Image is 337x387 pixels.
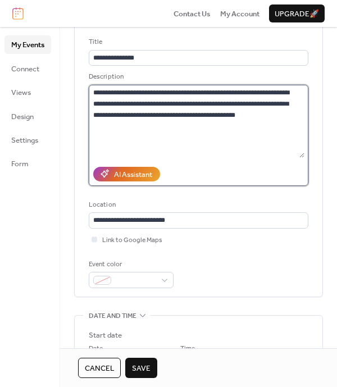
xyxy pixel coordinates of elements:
a: Form [4,154,51,172]
a: Settings [4,131,51,149]
span: Views [11,87,31,98]
div: Description [89,71,306,83]
span: My Account [220,8,259,20]
span: Date [89,343,103,354]
a: Design [4,107,51,125]
a: Views [4,83,51,101]
button: Upgrade🚀 [269,4,325,22]
div: Title [89,37,306,48]
a: Connect [4,60,51,78]
a: My Account [220,8,259,19]
span: My Events [11,39,44,51]
button: AI Assistant [93,167,160,181]
img: logo [12,7,24,20]
span: Link to Google Maps [102,235,162,246]
span: Save [132,363,151,374]
span: Settings [11,135,38,146]
span: Form [11,158,29,170]
div: Start date [89,330,122,341]
span: Upgrade 🚀 [275,8,319,20]
a: My Events [4,35,51,53]
div: Event color [89,259,171,270]
div: AI Assistant [114,169,152,180]
span: Design [11,111,34,122]
span: Time [180,343,195,354]
span: Connect [11,63,39,75]
span: Event details [89,17,137,29]
button: Save [125,358,157,378]
button: Cancel [78,358,121,378]
span: Contact Us [174,8,211,20]
span: Cancel [85,363,114,374]
span: Date and time [89,311,136,322]
a: Contact Us [174,8,211,19]
div: Location [89,199,306,211]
